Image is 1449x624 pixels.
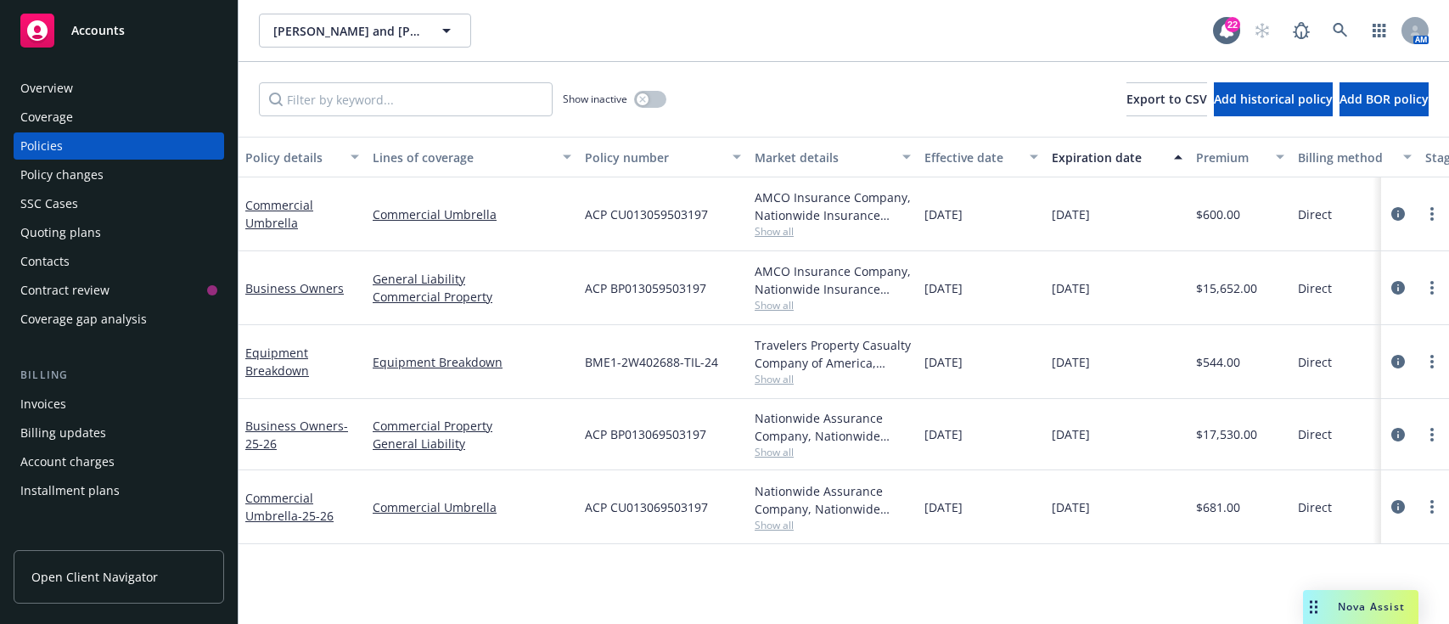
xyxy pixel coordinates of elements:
[755,518,911,532] span: Show all
[245,197,313,231] a: Commercial Umbrella
[14,75,224,102] a: Overview
[924,205,963,223] span: [DATE]
[245,418,348,452] a: Business Owners
[563,92,627,106] span: Show inactive
[373,270,571,288] a: General Liability
[1052,425,1090,443] span: [DATE]
[1214,91,1333,107] span: Add historical policy
[585,149,722,166] div: Policy number
[20,161,104,188] div: Policy changes
[1298,425,1332,443] span: Direct
[298,508,334,524] span: - 25-26
[1388,278,1408,298] a: circleInformation
[1422,497,1442,517] a: more
[259,14,471,48] button: [PERSON_NAME] and [PERSON_NAME], trustees of the 1990 Matsuno Revocable Trust dated [DATE]
[1388,497,1408,517] a: circleInformation
[20,190,78,217] div: SSC Cases
[20,75,73,102] div: Overview
[585,498,708,516] span: ACP CU013069503197
[748,137,918,177] button: Market details
[1052,353,1090,371] span: [DATE]
[755,188,911,224] div: AMCO Insurance Company, Nationwide Insurance Company
[14,448,224,475] a: Account charges
[585,353,718,371] span: BME1-2W402688-TIL-24
[1291,137,1418,177] button: Billing method
[245,490,334,524] a: Commercial Umbrella
[1052,498,1090,516] span: [DATE]
[373,353,571,371] a: Equipment Breakdown
[71,24,125,37] span: Accounts
[1303,590,1324,624] div: Drag to move
[1196,279,1257,297] span: $15,652.00
[373,498,571,516] a: Commercial Umbrella
[1245,14,1279,48] a: Start snowing
[14,7,224,54] a: Accounts
[755,262,911,298] div: AMCO Insurance Company, Nationwide Insurance Company
[1196,498,1240,516] span: $681.00
[755,409,911,445] div: Nationwide Assurance Company, Nationwide Insurance Company
[578,137,748,177] button: Policy number
[1196,425,1257,443] span: $17,530.00
[1422,424,1442,445] a: more
[14,248,224,275] a: Contacts
[755,372,911,386] span: Show all
[1422,351,1442,372] a: more
[1196,205,1240,223] span: $600.00
[1422,278,1442,298] a: more
[14,104,224,131] a: Coverage
[585,205,708,223] span: ACP CU013059503197
[1052,205,1090,223] span: [DATE]
[1126,82,1207,116] button: Export to CSV
[1045,137,1189,177] button: Expiration date
[373,149,553,166] div: Lines of coverage
[366,137,578,177] button: Lines of coverage
[755,149,892,166] div: Market details
[924,425,963,443] span: [DATE]
[924,498,963,516] span: [DATE]
[373,435,571,453] a: General Liability
[14,132,224,160] a: Policies
[1338,599,1405,614] span: Nova Assist
[1298,279,1332,297] span: Direct
[20,132,63,160] div: Policies
[20,277,110,304] div: Contract review
[20,391,66,418] div: Invoices
[20,419,106,447] div: Billing updates
[1388,204,1408,224] a: circleInformation
[1126,91,1207,107] span: Export to CSV
[14,277,224,304] a: Contract review
[918,137,1045,177] button: Effective date
[14,190,224,217] a: SSC Cases
[1196,149,1266,166] div: Premium
[1298,353,1332,371] span: Direct
[924,279,963,297] span: [DATE]
[1339,91,1429,107] span: Add BOR policy
[924,353,963,371] span: [DATE]
[14,419,224,447] a: Billing updates
[259,82,553,116] input: Filter by keyword...
[1052,279,1090,297] span: [DATE]
[31,568,158,586] span: Open Client Navigator
[755,298,911,312] span: Show all
[1196,353,1240,371] span: $544.00
[20,306,147,333] div: Coverage gap analysis
[1323,14,1357,48] a: Search
[245,149,340,166] div: Policy details
[273,22,420,40] span: [PERSON_NAME] and [PERSON_NAME], trustees of the 1990 Matsuno Revocable Trust dated [DATE]
[1388,424,1408,445] a: circleInformation
[20,219,101,246] div: Quoting plans
[14,367,224,384] div: Billing
[14,219,224,246] a: Quoting plans
[755,224,911,239] span: Show all
[373,417,571,435] a: Commercial Property
[14,306,224,333] a: Coverage gap analysis
[20,477,120,504] div: Installment plans
[585,279,706,297] span: ACP BP013059503197
[373,205,571,223] a: Commercial Umbrella
[14,161,224,188] a: Policy changes
[14,477,224,504] a: Installment plans
[755,445,911,459] span: Show all
[245,280,344,296] a: Business Owners
[20,248,70,275] div: Contacts
[14,391,224,418] a: Invoices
